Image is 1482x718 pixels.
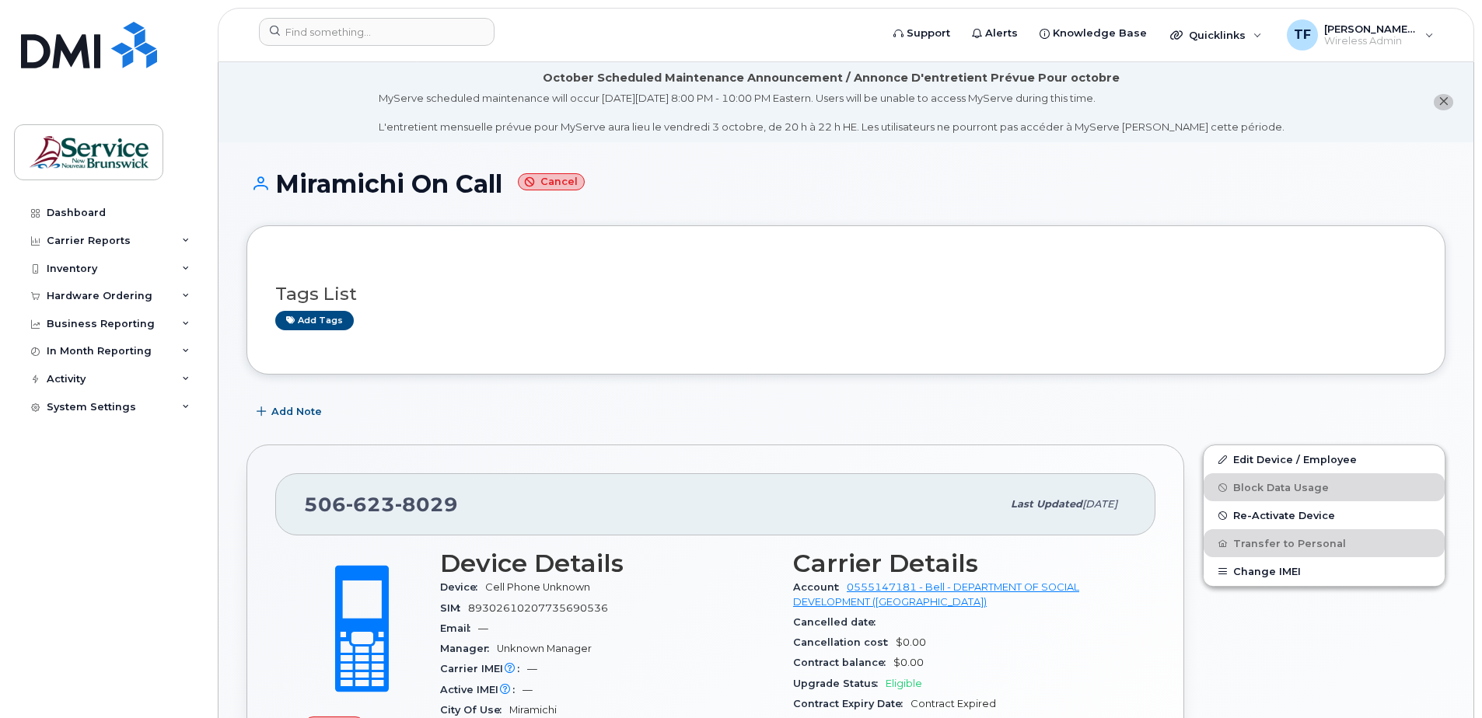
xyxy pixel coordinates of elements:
span: Miramichi [509,704,557,716]
button: Change IMEI [1204,557,1445,585]
button: close notification [1434,94,1453,110]
span: Email [440,622,478,634]
button: Transfer to Personal [1204,529,1445,557]
span: — [478,622,488,634]
span: Contract Expiry Date [793,698,911,709]
div: MyServe scheduled maintenance will occur [DATE][DATE] 8:00 PM - 10:00 PM Eastern. Users will be u... [379,91,1285,134]
span: — [523,684,533,695]
a: Add tags [275,311,354,330]
h3: Carrier Details [793,549,1127,577]
a: 0555147181 - Bell - DEPARTMENT OF SOCIAL DEVELOPMENT ([GEOGRAPHIC_DATA]) [793,581,1079,607]
span: Last updated [1011,498,1082,510]
span: Account [793,581,847,593]
span: Cancellation cost [793,636,896,648]
span: 506 [304,493,458,516]
span: Contract Expired [911,698,996,709]
h3: Tags List [275,284,1417,304]
span: Re-Activate Device [1233,510,1335,521]
span: 623 [346,493,395,516]
span: Cancelled date [793,616,883,628]
span: SIM [440,602,468,614]
div: October Scheduled Maintenance Announcement / Annonce D'entretient Prévue Pour octobre [543,70,1120,86]
h3: Device Details [440,549,774,577]
span: Unknown Manager [497,643,592,654]
span: [DATE] [1082,498,1117,510]
a: Edit Device / Employee [1204,445,1445,473]
span: 89302610207735690536 [468,602,608,614]
span: Carrier IMEI [440,663,527,674]
span: City Of Use [440,704,509,716]
h1: Miramichi On Call [246,170,1445,197]
small: Cancel [518,173,585,191]
span: — [527,663,537,674]
span: Contract balance [793,657,893,668]
span: Manager [440,643,497,654]
span: Active IMEI [440,684,523,695]
button: Add Note [246,398,335,426]
button: Block Data Usage [1204,473,1445,501]
span: Device [440,581,485,593]
span: Eligible [886,678,922,689]
span: 8029 [395,493,458,516]
span: Cell Phone Unknown [485,581,590,593]
span: $0.00 [893,657,924,668]
span: Upgrade Status [793,678,886,689]
button: Re-Activate Device [1204,501,1445,529]
span: Add Note [271,404,322,419]
span: $0.00 [896,636,926,648]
